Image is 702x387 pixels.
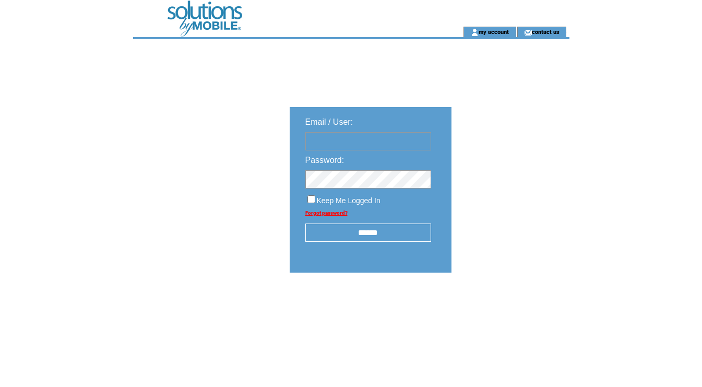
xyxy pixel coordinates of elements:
[532,28,560,35] a: contact us
[479,28,509,35] a: my account
[471,28,479,37] img: account_icon.gif;jsessionid=B541BDC197BE7089A5C8FA6E558237E2
[305,210,348,216] a: Forgot password?
[317,196,380,205] span: Keep Me Logged In
[524,28,532,37] img: contact_us_icon.gif;jsessionid=B541BDC197BE7089A5C8FA6E558237E2
[482,299,534,312] img: transparent.png;jsessionid=B541BDC197BE7089A5C8FA6E558237E2
[305,118,353,126] span: Email / User:
[305,156,344,165] span: Password:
